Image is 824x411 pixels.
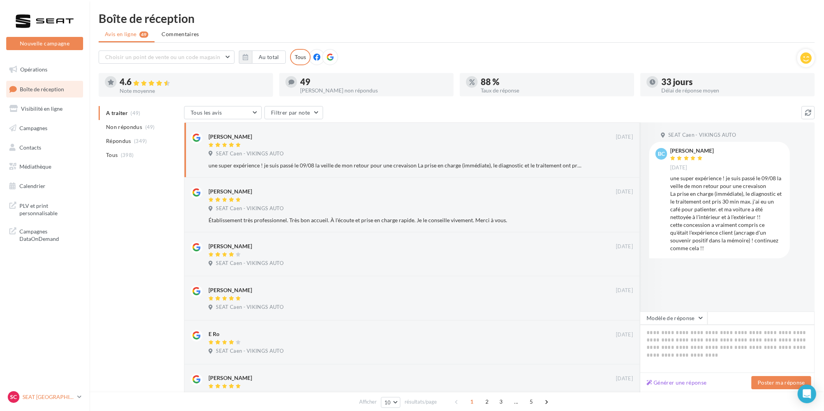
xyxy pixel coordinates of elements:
a: Calendrier [5,178,85,194]
div: une super expérience ! je suis passé le 09/08 la veille de mon retour pour une crevaison La prise... [670,174,784,252]
span: SEAT Caen - VIKINGS AUTO [216,260,283,267]
a: Visibilité en ligne [5,101,85,117]
span: Répondus [106,137,131,145]
span: SEAT Caen - VIKINGS AUTO [216,304,283,311]
span: SEAT Caen - VIKINGS AUTO [216,205,283,212]
span: Commentaires [162,31,199,37]
span: Tous [106,151,118,159]
button: Tous les avis [184,106,262,119]
p: SEAT [GEOGRAPHIC_DATA] [23,393,74,401]
div: 4.6 [120,78,267,87]
button: Générer une réponse [643,378,710,387]
button: Poster ma réponse [751,376,811,389]
span: Tous les avis [191,109,222,116]
span: Opérations [20,66,47,73]
div: Établissement très professionnel. Très bon accueil. À l'écoute et prise en charge rapide. Je le c... [209,216,582,224]
span: [DATE] [616,134,633,141]
span: Campagnes DataOnDemand [19,226,80,243]
div: [PERSON_NAME] [209,286,252,294]
span: [DATE] [616,243,633,250]
a: Boîte de réception [5,81,85,98]
span: Visibilité en ligne [21,105,63,112]
div: 33 jours [661,78,808,86]
span: résultats/page [405,398,437,406]
div: Open Intercom Messenger [798,385,816,403]
div: [PERSON_NAME] non répondus [300,88,447,93]
span: Médiathèque [19,163,51,170]
button: Au total [252,51,286,64]
span: Calendrier [19,183,45,189]
span: 3 [495,395,507,408]
div: Taux de réponse [481,88,628,93]
a: Contacts [5,139,85,156]
div: E Ro [209,330,219,338]
a: Opérations [5,61,85,78]
a: Médiathèque [5,158,85,175]
button: Filtrer par note [264,106,323,119]
button: Modèle de réponse [640,312,708,325]
div: Note moyenne [120,88,267,94]
div: 49 [300,78,447,86]
span: [DATE] [616,375,633,382]
span: 2 [481,395,493,408]
div: 88 % [481,78,628,86]
span: PLV et print personnalisable [19,200,80,217]
div: [PERSON_NAME] [209,133,252,141]
div: [PERSON_NAME] [209,188,252,195]
div: [PERSON_NAME] [209,374,252,382]
span: (398) [121,152,134,158]
span: [DATE] [616,188,633,195]
a: Campagnes [5,120,85,136]
span: [DATE] [670,164,687,171]
div: [PERSON_NAME] [209,242,252,250]
span: 10 [384,399,391,406]
span: (49) [145,124,155,130]
button: Choisir un point de vente ou un code magasin [99,51,235,64]
button: Au total [239,51,286,64]
span: [DATE] [616,287,633,294]
span: SEAT Caen - VIKINGS AUTO [216,348,283,355]
span: SEAT Caen - VIKINGS AUTO [216,392,283,399]
span: 1 [466,395,478,408]
div: Tous [290,49,311,65]
a: SC SEAT [GEOGRAPHIC_DATA] [6,390,83,404]
span: SEAT Caen - VIKINGS AUTO [216,150,283,157]
span: bc [658,150,665,158]
span: Choisir un point de vente ou un code magasin [105,54,220,60]
div: une super expérience ! je suis passé le 09/08 la veille de mon retour pour une crevaison La prise... [209,162,582,169]
div: Boîte de réception [99,12,815,24]
span: Afficher [359,398,377,406]
span: (349) [134,138,147,144]
span: Campagnes [19,125,47,131]
span: [DATE] [616,331,633,338]
button: 10 [381,397,401,408]
span: Contacts [19,144,41,150]
button: Nouvelle campagne [6,37,83,50]
span: SEAT Caen - VIKINGS AUTO [668,132,736,139]
div: Délai de réponse moyen [661,88,808,93]
span: ... [510,395,522,408]
span: Boîte de réception [20,85,64,92]
span: 5 [525,395,537,408]
a: PLV et print personnalisable [5,197,85,220]
span: SC [10,393,17,401]
a: Campagnes DataOnDemand [5,223,85,246]
div: [PERSON_NAME] [670,148,714,153]
span: Non répondus [106,123,142,131]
